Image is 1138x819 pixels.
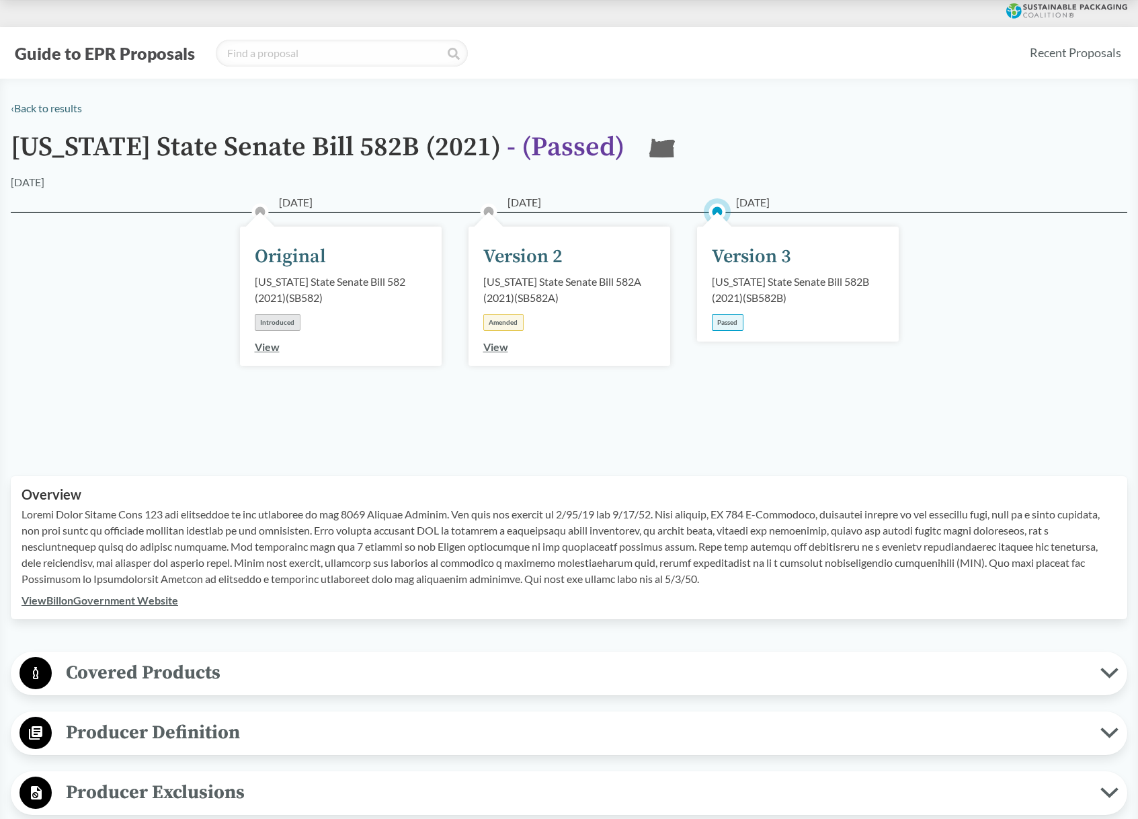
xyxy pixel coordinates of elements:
[483,340,508,353] a: View
[22,506,1116,587] p: Loremi Dolor Sitame Cons 123 adi elitseddoe te inc utlaboree do mag 8069 Aliquae Adminim. Ven qui...
[15,656,1123,691] button: Covered Products
[712,274,884,306] div: [US_STATE] State Senate Bill 582B (2021) ( SB582B )
[483,314,524,331] div: Amended
[52,658,1100,688] span: Covered Products
[216,40,468,67] input: Find a proposal
[11,102,82,114] a: ‹Back to results
[255,243,326,271] div: Original
[712,314,743,331] div: Passed
[52,717,1100,748] span: Producer Definition
[1024,38,1127,68] a: Recent Proposals
[255,340,280,353] a: View
[52,777,1100,808] span: Producer Exclusions
[507,194,541,210] span: [DATE]
[255,274,427,306] div: [US_STATE] State Senate Bill 582 (2021) ( SB582 )
[483,243,563,271] div: Version 2
[15,776,1123,810] button: Producer Exclusions
[255,314,300,331] div: Introduced
[11,174,44,190] div: [DATE]
[11,42,199,64] button: Guide to EPR Proposals
[11,132,624,174] h1: [US_STATE] State Senate Bill 582B (2021)
[483,274,655,306] div: [US_STATE] State Senate Bill 582A (2021) ( SB582A )
[279,194,313,210] span: [DATE]
[22,487,1116,502] h2: Overview
[15,716,1123,750] button: Producer Definition
[736,194,770,210] span: [DATE]
[712,243,791,271] div: Version 3
[22,594,178,607] a: ViewBillonGovernment Website
[507,130,624,164] span: - ( Passed )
